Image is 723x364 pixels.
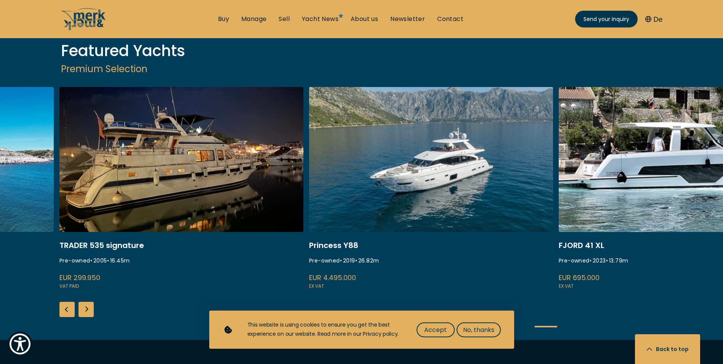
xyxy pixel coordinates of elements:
a: Contact [437,15,463,23]
a: / [61,24,106,33]
span: No, thanks [463,325,494,335]
a: Sell [279,15,290,23]
a: Yacht News [302,15,338,23]
div: This website is using cookies to ensure you get the best experience on our website. Read more in ... [247,321,401,339]
button: No, thanks [457,322,501,337]
a: Newsletter [390,15,425,23]
a: princess y88 [309,87,553,290]
a: Send your inquiry [575,11,638,27]
a: Manage [241,15,266,23]
div: Previous slide [59,302,75,317]
a: Privacy policy [363,330,398,338]
div: Next slide [79,302,94,317]
a: Buy [218,15,229,23]
span: Send your inquiry [584,15,629,23]
button: Show Accessibility Preferences [8,332,32,356]
a: About us [351,15,378,23]
button: Back to top [635,334,700,364]
button: Accept [417,322,455,337]
span: Accept [424,325,447,335]
a: trader 535 signature [59,87,303,290]
button: De [645,14,662,24]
